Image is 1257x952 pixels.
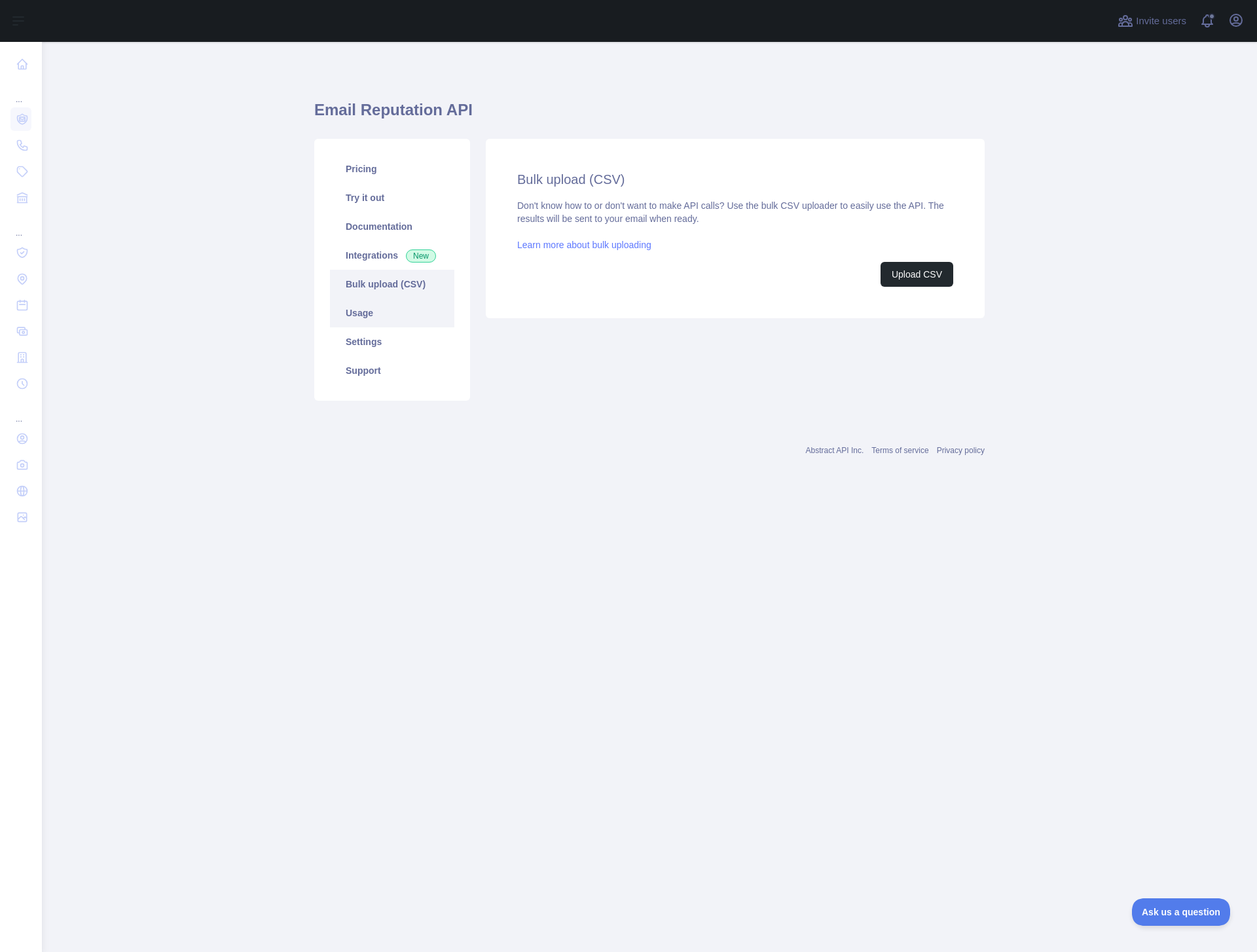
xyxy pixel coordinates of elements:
[330,155,454,183] a: Pricing
[330,183,454,212] a: Try it out
[10,398,31,424] div: ...
[517,199,953,287] div: Don't know how to or don't want to make API calls? Use the bulk CSV uploader to easily use the AP...
[517,170,953,189] h2: Bulk upload (CSV)
[330,270,454,299] a: Bulk upload (CSV)
[1136,14,1186,29] span: Invite users
[517,240,651,250] a: Learn more about bulk uploading
[330,299,454,327] a: Usage
[330,241,454,270] a: Integrations New
[314,100,985,131] h1: Email Reputation API
[406,249,436,263] span: New
[806,446,864,455] a: Abstract API Inc.
[1132,898,1231,926] iframe: Toggle Customer Support
[10,212,31,238] div: ...
[881,262,953,287] button: Upload CSV
[871,446,928,455] a: Terms of service
[10,79,31,105] div: ...
[937,446,985,455] a: Privacy policy
[330,212,454,241] a: Documentation
[330,327,454,356] a: Settings
[330,356,454,385] a: Support
[1115,10,1189,31] button: Invite users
